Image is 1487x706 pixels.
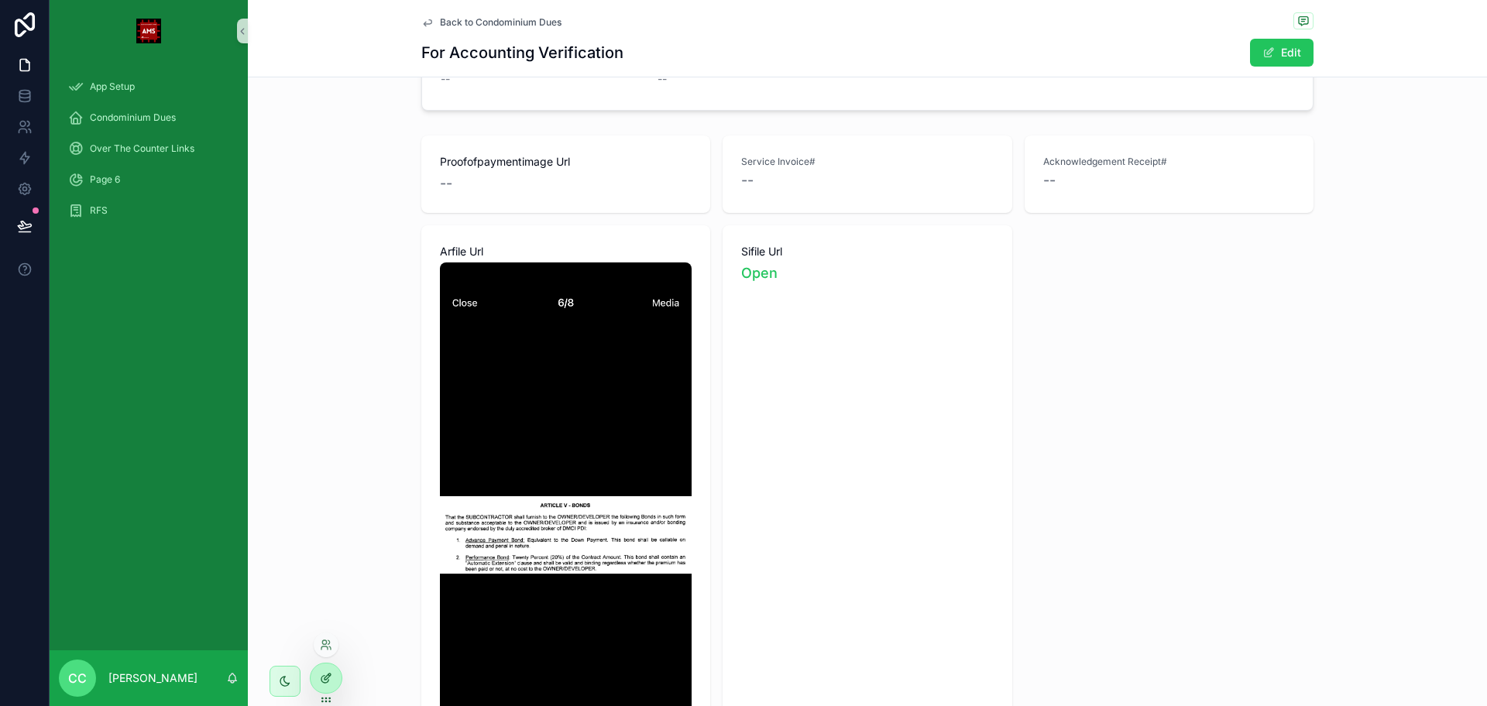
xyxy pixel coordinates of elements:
[50,62,248,245] div: scrollable content
[741,244,993,259] span: Sifile Url
[658,71,667,87] span: --
[441,71,450,87] span: --
[59,104,239,132] a: Condominium Dues
[741,170,754,191] span: --
[440,173,452,194] span: --
[440,154,692,170] span: Proofofpaymentimage Url
[59,197,239,224] a: RFS
[741,265,778,281] a: Open
[741,156,816,168] span: Service Invoice#
[90,204,108,217] span: RFS
[68,669,87,687] span: CC
[90,173,120,186] span: Page 6
[1250,39,1314,67] button: Edit
[59,73,239,101] a: App Setup
[440,16,561,29] span: Back to Condominium Dues
[90,81,135,93] span: App Setup
[1043,170,1056,191] span: --
[90,142,194,155] span: Over The Counter Links
[421,16,561,29] a: Back to Condominium Dues
[108,670,197,686] p: [PERSON_NAME]
[440,244,692,259] span: Arfile Url
[1043,156,1167,168] span: Acknowledgement Receipt#
[136,19,161,43] img: App logo
[59,135,239,163] a: Over The Counter Links
[59,166,239,194] a: Page 6
[90,111,176,124] span: Condominium Dues
[421,42,623,63] h1: For Accounting Verification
